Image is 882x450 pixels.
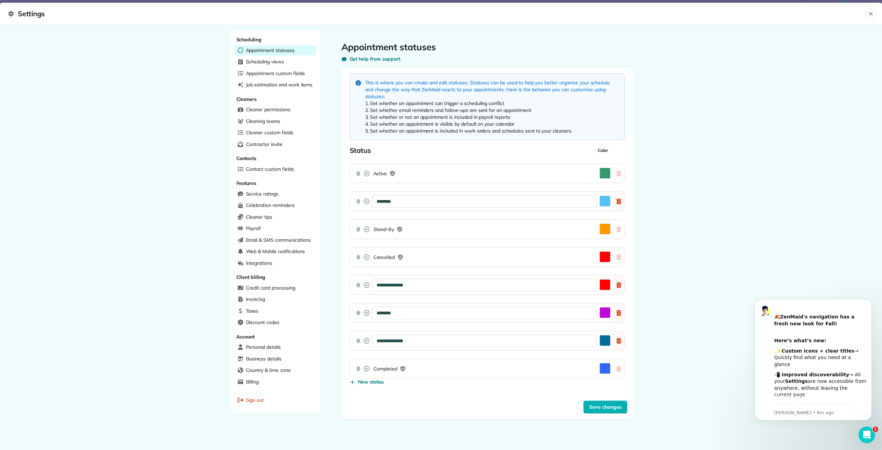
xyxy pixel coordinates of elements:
[246,213,273,220] span: Cleaner tips
[235,128,316,138] a: Cleaner custom fields
[246,202,295,209] span: Celebration reminders
[235,365,316,376] a: Country & time zone
[350,219,625,239] div: Stand-ByActivate Color Picker
[365,107,619,114] li: Set whether email reminders and follow-ups are sent for an appointment
[121,3,133,15] div: Close
[235,189,316,199] a: Service ratings
[66,31,87,38] div: • 6m ago
[599,223,611,234] button: Activate Color Picker
[246,237,311,243] span: Email & SMS communications
[365,100,619,107] li: Set whether an appointment can trigger a scheduling conflict
[246,355,281,362] span: Business details
[365,121,619,127] li: Set whether an appointment is visible by default on your calendar
[235,294,316,305] a: Invoicing
[598,148,608,153] h1: Color
[246,190,278,197] span: Service ratings
[69,215,103,242] button: Help
[235,283,316,293] a: Credit card processing
[235,164,316,175] a: Contact custom fields
[365,114,619,121] li: Set whether or not an appointment is included in payroll reports
[8,24,22,38] img: Profile image for Alexandre
[38,232,65,237] span: Messages
[246,260,273,266] span: Integrations
[599,279,611,290] button: Activate Color Picker
[246,307,259,314] span: Taxes
[114,232,127,237] span: Tasks
[235,395,316,406] a: Sign out
[246,106,290,113] span: Cleaner permissions
[24,31,64,38] div: [PERSON_NAME]
[246,58,284,65] span: Scheduling views
[235,69,316,79] a: Appointment custom fields
[350,303,625,323] div: Activate Color Picker
[235,235,316,245] a: Email & SMS communications
[235,223,316,234] a: Payroll
[235,247,316,257] a: Web & Mobile notifications
[373,226,394,233] span: Stand-By
[599,335,611,346] button: Activate Color Picker
[10,232,24,237] span: Home
[341,42,633,53] h1: Appointment statuses
[873,427,878,432] span: 1
[599,251,611,262] button: Activate Color Picker
[235,317,316,328] a: Discount codes
[246,129,294,136] span: Cleaner custom fields
[350,247,625,267] div: CancelledActivate Color Picker
[246,81,313,88] span: Job estimation and work items
[235,139,316,150] a: Contractor invite
[599,168,611,179] button: Activate Color Picker
[235,80,316,90] a: Job estimation and work items
[365,127,619,134] li: Set whether an appointment is included in work orders and schedules sent to your cleaners.
[246,367,291,374] span: Country & time zone
[235,105,316,115] a: Cleaner permissions
[246,378,259,385] span: Billing
[246,118,280,125] span: Cleaning teams
[350,146,371,155] h1: Status
[350,55,400,62] span: Get help from support
[373,365,398,372] span: Completed
[246,225,261,232] span: Payroll
[103,215,138,242] button: Tasks
[865,8,876,19] button: Close
[350,378,384,385] button: New status
[235,57,316,67] a: Scheduling views
[744,291,882,447] iframe: Intercom notifications message
[236,334,255,340] span: Account
[246,284,295,291] span: Credit card processing
[8,8,865,19] span: Settings
[350,191,625,211] div: Activate Color Picker
[236,96,257,102] span: Cleaners
[235,116,316,127] a: Cleaning teams
[235,212,316,222] a: Cleaner tips
[235,354,316,364] a: Business details
[51,3,88,15] h1: Messages
[236,155,257,161] span: Contacts
[350,331,625,350] div: Activate Color Picker
[859,427,875,443] iframe: Intercom live chat
[599,363,611,374] button: Activate Color Picker
[246,166,294,172] span: Contact custom fields
[246,141,283,148] span: Contractor invite
[373,254,395,261] span: Cancelled
[246,397,264,404] span: Sign out
[341,55,400,62] button: Get help from support
[583,400,627,414] button: Save changes
[599,307,611,318] button: Activate Color Picker
[235,258,316,269] a: Integrations
[350,275,625,295] div: Activate Color Picker
[235,342,316,353] a: Personal details
[38,194,100,208] button: Ask a question
[81,232,92,237] span: Help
